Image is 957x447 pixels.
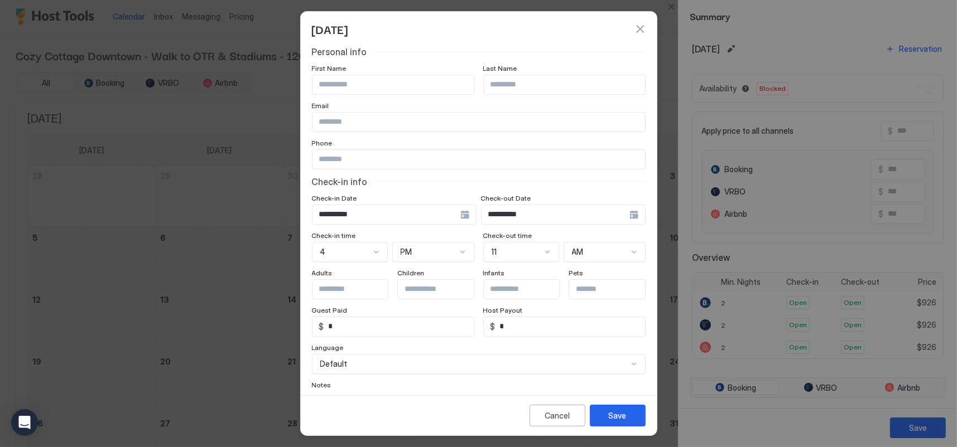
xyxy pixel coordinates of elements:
[312,343,344,352] span: Language
[312,306,348,314] span: Guest Paid
[483,231,532,240] span: Check-out time
[312,381,331,389] span: Notes
[11,409,38,436] div: Open Intercom Messenger
[484,75,645,94] input: Input Field
[609,410,627,421] div: Save
[483,306,523,314] span: Host Payout
[312,101,329,110] span: Email
[312,231,356,240] span: Check-in time
[569,280,661,299] input: Input Field
[398,280,489,299] input: Input Field
[492,247,497,257] span: 11
[482,205,629,224] input: Input Field
[572,247,584,257] span: AM
[484,280,575,299] input: Input Field
[530,405,585,426] button: Cancel
[320,247,326,257] span: 4
[312,75,474,94] input: Input Field
[401,247,412,257] span: PM
[312,150,645,169] input: Input Field
[312,269,333,277] span: Adults
[545,410,570,421] div: Cancel
[312,113,645,132] input: Input Field
[319,322,324,332] span: $
[490,322,496,332] span: $
[312,280,404,299] input: Input Field
[496,317,645,336] input: Input Field
[397,269,424,277] span: Children
[320,359,348,369] span: Default
[312,64,347,72] span: First Name
[590,405,646,426] button: Save
[483,64,517,72] span: Last Name
[569,269,583,277] span: Pets
[312,205,460,224] input: Input Field
[324,317,474,336] input: Input Field
[312,139,333,147] span: Phone
[483,269,505,277] span: Infants
[312,21,348,37] span: [DATE]
[312,46,367,57] span: Personal info
[312,194,357,202] span: Check-in Date
[312,176,368,187] span: Check-in info
[481,194,531,202] span: Check-out Date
